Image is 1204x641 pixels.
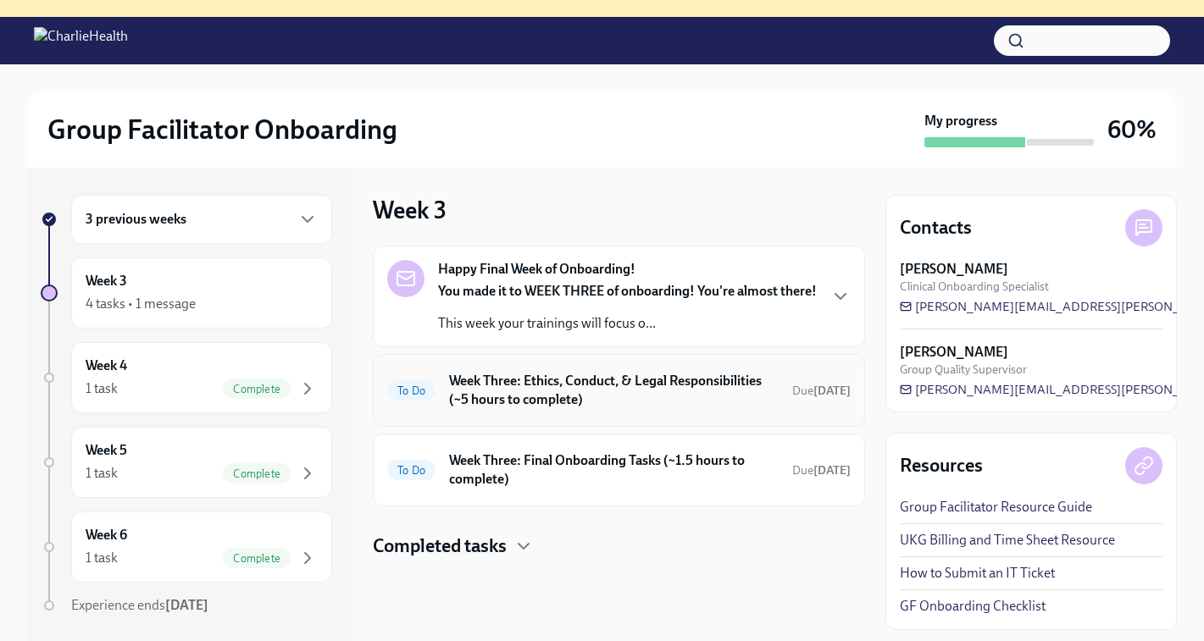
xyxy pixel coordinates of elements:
[373,533,507,559] h4: Completed tasks
[86,464,118,483] div: 1 task
[41,342,332,413] a: Week 41 taskComplete
[41,511,332,583] a: Week 61 taskComplete
[449,451,779,489] h6: Week Three: Final Onboarding Tasks (~1.5 hours to complete)
[900,362,1027,378] span: Group Quality Supervisor
[86,295,196,313] div: 4 tasks • 1 message
[387,384,436,397] span: To Do
[900,279,1049,295] span: Clinical Onboarding Specialist
[792,463,851,478] span: Due
[86,441,127,460] h6: Week 5
[900,215,972,240] h4: Contacts
[900,343,1008,362] strong: [PERSON_NAME]
[373,533,865,559] div: Completed tasks
[900,453,983,478] h4: Resources
[387,368,851,412] a: To DoWeek Three: Ethics, Conduct, & Legal Responsibilities (~5 hours to complete)Due[DATE]
[86,210,186,229] h6: 3 previous weeks
[792,384,851,398] span: Due
[900,498,1092,517] a: Group Facilitator Resource Guide
[900,564,1055,583] a: How to Submit an IT Ticket
[792,462,851,478] span: October 18th, 2025 10:00
[1107,114,1157,145] h3: 60%
[449,372,779,409] h6: Week Three: Ethics, Conduct, & Legal Responsibilities (~5 hours to complete)
[41,257,332,329] a: Week 34 tasks • 1 message
[86,549,118,567] div: 1 task
[900,531,1115,550] a: UKG Billing and Time Sheet Resource
[924,112,997,130] strong: My progress
[387,448,851,492] a: To DoWeek Three: Final Onboarding Tasks (~1.5 hours to complete)Due[DATE]
[813,463,851,478] strong: [DATE]
[86,379,118,398] div: 1 task
[71,195,332,244] div: 3 previous weeks
[223,552,291,565] span: Complete
[438,260,635,279] strong: Happy Final Week of Onboarding!
[813,384,851,398] strong: [DATE]
[792,383,851,399] span: October 20th, 2025 10:00
[34,27,128,54] img: CharlieHealth
[86,272,127,290] h6: Week 3
[438,314,817,333] p: This week your trainings will focus o...
[223,467,291,480] span: Complete
[86,526,127,544] h6: Week 6
[223,383,291,395] span: Complete
[86,356,127,375] h6: Week 4
[900,260,1008,279] strong: [PERSON_NAME]
[41,427,332,498] a: Week 51 taskComplete
[900,597,1046,616] a: GF Onboarding Checklist
[438,283,817,299] strong: You made it to WEEK THREE of onboarding! You're almost there!
[373,195,447,225] h3: Week 3
[71,597,208,613] span: Experience ends
[47,113,397,146] h2: Group Facilitator Onboarding
[387,464,436,477] span: To Do
[165,597,208,613] strong: [DATE]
